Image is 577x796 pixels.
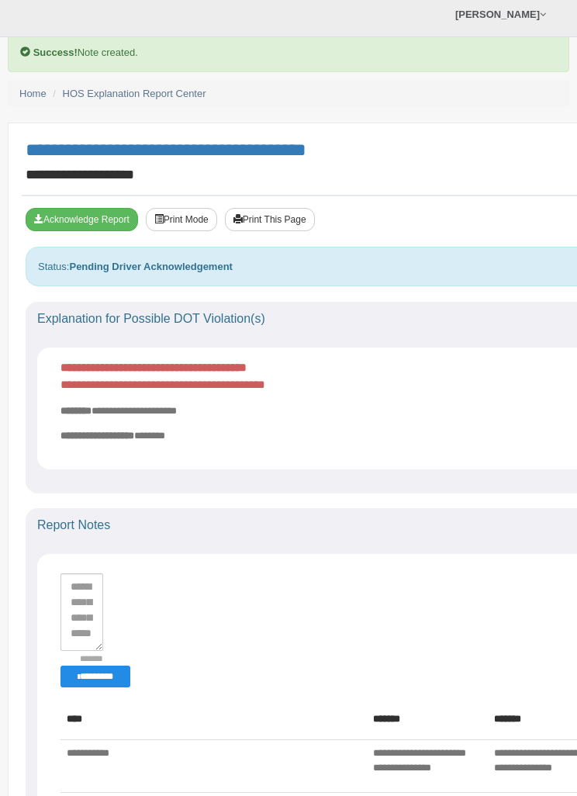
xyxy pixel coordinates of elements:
a: Home [19,88,47,100]
strong: Pending Driver Acknowledgement [69,261,232,273]
button: Print This Page [225,209,315,232]
b: Success! [33,47,78,59]
button: Acknowledge Receipt [26,209,138,232]
button: Print Mode [146,209,217,232]
button: Change Filter Options [60,666,130,688]
a: HOS Explanation Report Center [63,88,206,100]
